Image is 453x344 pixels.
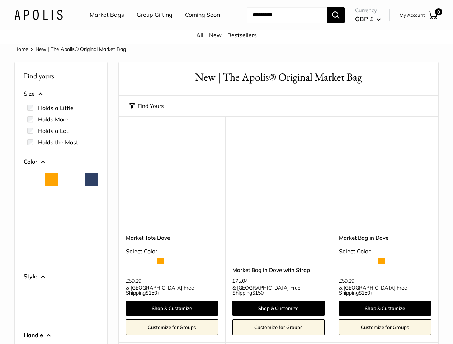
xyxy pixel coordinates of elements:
button: Black [65,173,78,186]
button: Size [24,89,98,99]
a: Shop & Customize [339,301,431,316]
span: New | The Apolis® Original Market Bag [36,46,126,52]
button: Field Green [65,192,78,205]
button: Palm [25,306,38,319]
button: Cool Gray [45,192,58,205]
button: GBP £ [355,13,381,25]
button: Gold Foil [25,288,38,301]
a: Market Tote DoveMarket Tote Dove [126,134,218,226]
button: Color [24,157,98,167]
p: Find yours [24,69,98,83]
button: Dove [65,229,78,242]
a: Market Bag in Dove with Strap [232,266,325,274]
nav: Breadcrumb [14,44,126,54]
a: Bestsellers [227,32,257,39]
button: Cobalt [85,210,98,223]
button: Find Yours [129,101,164,111]
a: Group Gifting [137,10,173,20]
button: Taupe [45,248,58,261]
a: 0 [428,11,437,19]
a: Market Tote Dove [126,234,218,242]
a: Customize for Groups [232,319,325,335]
button: Chenille Window Brick [45,210,58,223]
span: $150 [146,290,157,296]
button: Chartreuse [25,210,38,223]
label: Holds the Most [38,138,78,147]
button: Navy [85,173,98,186]
label: Holds More [38,115,69,124]
span: £59.29 [339,278,354,283]
span: & [GEOGRAPHIC_DATA] Free Shipping + [126,285,218,295]
button: Blush [25,192,38,205]
span: Currency [355,5,381,15]
button: Style [24,271,98,282]
span: £59.29 [126,278,141,283]
a: My Account [400,11,425,19]
button: Search [327,7,345,23]
a: Customize for Groups [339,319,431,335]
input: Search... [247,7,327,23]
button: Natural [25,173,38,186]
a: All [196,32,203,39]
a: Market Bag in DoveMarket Bag in Dove [339,134,431,226]
h1: New | The Apolis® Original Market Bag [129,70,428,85]
a: Customize for Groups [126,319,218,335]
button: LA [85,288,98,301]
span: 0 [435,8,442,15]
button: Orange [45,173,58,186]
button: Mustang [25,248,38,261]
button: Mint Sorbet [85,229,98,242]
span: $150 [359,290,370,296]
a: Market Bags [90,10,124,20]
button: Peony [45,306,58,319]
span: & [GEOGRAPHIC_DATA] Free Shipping + [232,285,325,295]
a: Market Bag in Dove with StrapMarket Bag in Dove with Strap [232,134,325,226]
button: Chenille Window Sage [65,210,78,223]
button: Crest [45,288,58,301]
span: GBP £ [355,15,373,23]
button: Daisy [45,229,58,242]
button: Chambray [85,192,98,205]
a: Shop & Customize [232,301,325,316]
span: £75.04 [232,278,248,283]
span: $150 [252,290,264,296]
div: Select Color [126,246,218,257]
label: Holds a Little [38,104,74,112]
button: Embroidered Palm [65,288,78,301]
label: Holds a Lot [38,126,69,135]
a: Coming Soon [185,10,220,20]
a: Market Bag in Dove [339,234,431,242]
button: Handle [24,330,98,341]
a: Shop & Customize [126,301,218,316]
div: Select Color [339,246,431,257]
a: Home [14,46,28,52]
button: Cognac [25,229,38,242]
img: Apolis [14,10,63,20]
a: New [209,32,222,39]
span: & [GEOGRAPHIC_DATA] Free Shipping + [339,285,431,295]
